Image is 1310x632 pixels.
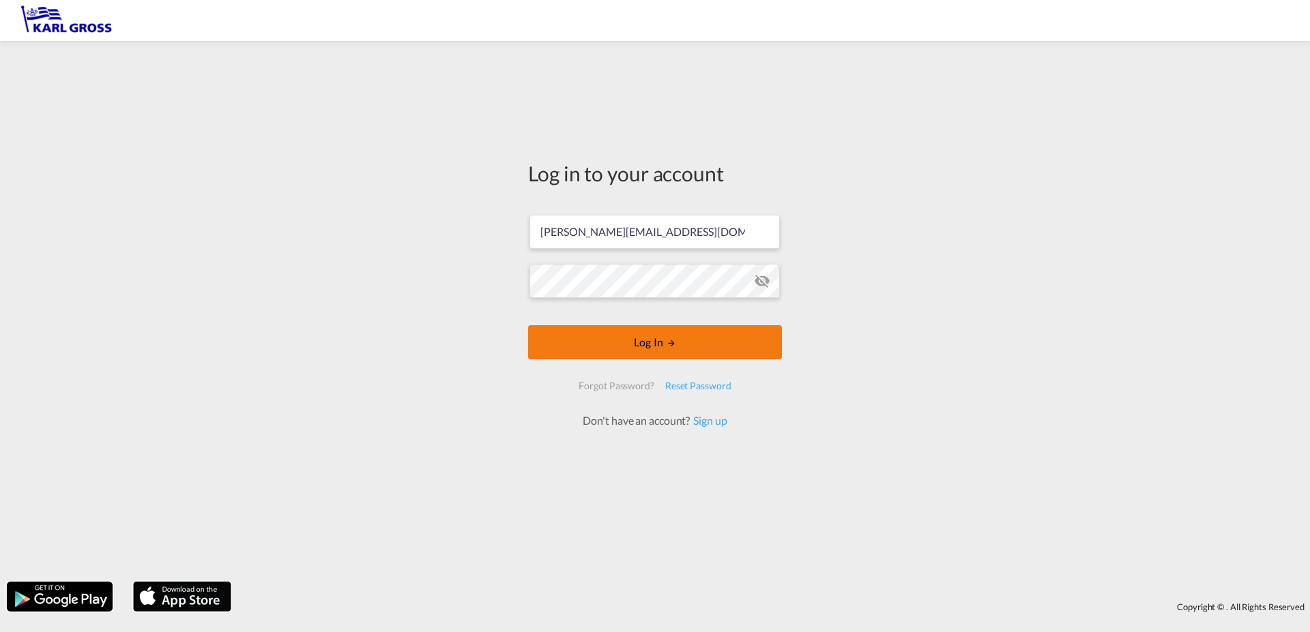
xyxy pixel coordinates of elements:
img: 3269c73066d711f095e541db4db89301.png [20,5,113,36]
div: Forgot Password? [573,374,659,398]
div: Reset Password [660,374,737,398]
button: LOGIN [528,325,782,359]
input: Enter email/phone number [529,215,780,249]
div: Don't have an account? [568,413,742,428]
a: Sign up [690,414,727,427]
div: Copyright © . All Rights Reserved [238,595,1310,618]
div: Log in to your account [528,159,782,187]
img: google.png [5,580,114,613]
md-icon: icon-eye-off [754,273,770,289]
img: apple.png [132,580,233,613]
